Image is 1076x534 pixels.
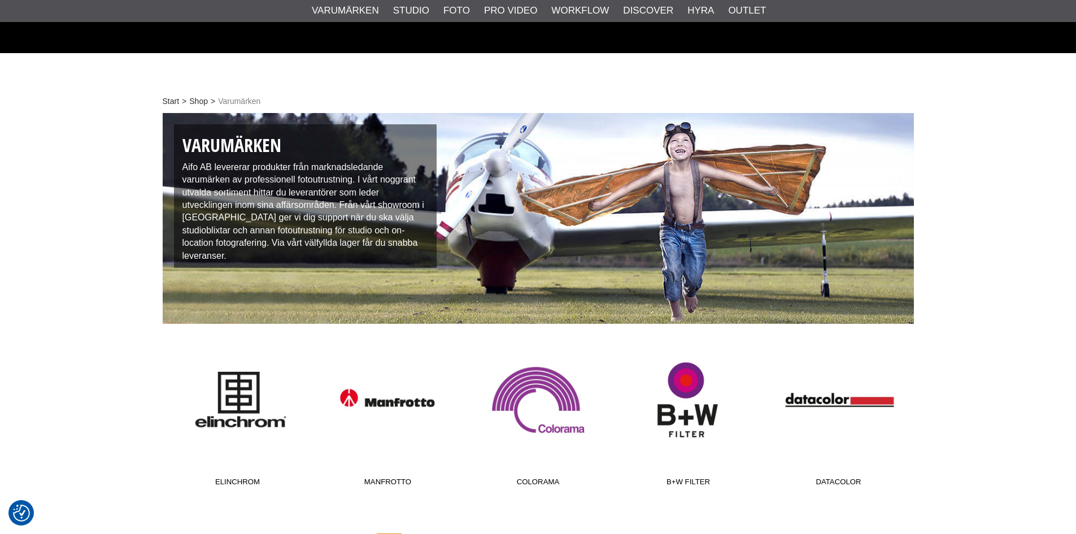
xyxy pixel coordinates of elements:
[463,339,613,492] a: Colorama
[174,124,437,268] div: Aifo AB levererar produkter från marknadsledande varumärken av professionell fotoutrustning. I vå...
[484,3,537,18] a: Pro Video
[687,3,714,18] a: Hyra
[163,476,313,492] span: Elinchrom
[218,95,260,107] span: Varumärken
[211,95,215,107] span: >
[182,133,429,158] h1: Varumärken
[313,339,463,492] a: Manfrotto
[551,3,609,18] a: Workflow
[312,3,379,18] a: Varumärken
[764,476,914,492] span: Datacolor
[163,95,180,107] a: Start
[163,339,313,492] a: Elinchrom
[764,339,914,492] a: Datacolor
[463,476,613,492] span: Colorama
[443,3,470,18] a: Foto
[13,503,30,523] button: Samtyckesinställningar
[613,476,764,492] span: B+W Filter
[728,3,766,18] a: Outlet
[613,339,764,492] a: B+W Filter
[393,3,429,18] a: Studio
[182,95,186,107] span: >
[189,95,208,107] a: Shop
[163,113,914,324] img: Aifo Varumärken / About us
[13,505,30,522] img: Revisit consent button
[623,3,673,18] a: Discover
[313,476,463,492] span: Manfrotto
